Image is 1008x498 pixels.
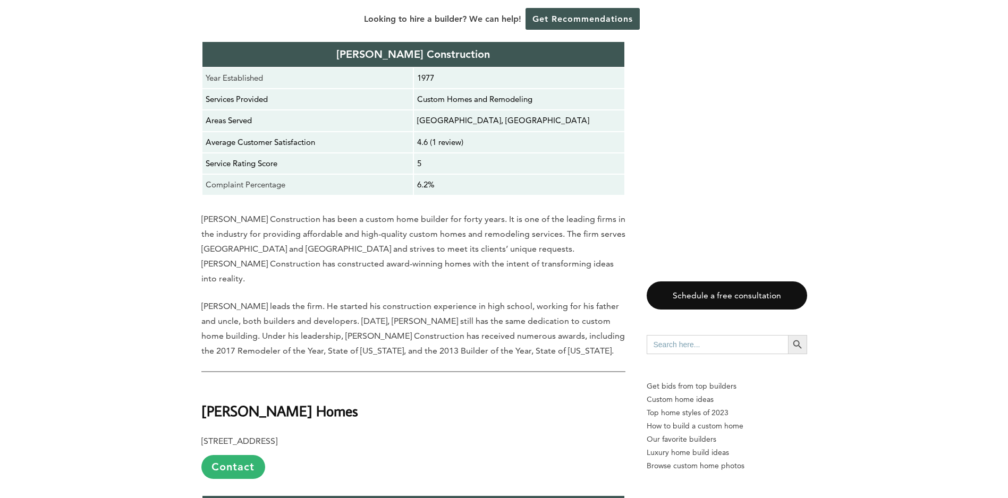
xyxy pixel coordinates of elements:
p: 1977 [417,71,621,85]
p: [GEOGRAPHIC_DATA], [GEOGRAPHIC_DATA] [417,114,621,127]
p: Service Rating Score [206,157,410,170]
a: How to build a custom home [647,419,807,433]
iframe: Drift Widget Chat Controller [804,422,995,485]
a: Browse custom home photos [647,459,807,473]
p: Areas Served [206,114,410,127]
p: Services Provided [206,92,410,106]
a: Our favorite builders [647,433,807,446]
span: [PERSON_NAME] Construction has been a custom home builder for forty years. It is one of the leadi... [201,214,625,284]
p: 5 [417,157,621,170]
p: Year Established [206,71,410,85]
a: Luxury home build ideas [647,446,807,459]
a: Custom home ideas [647,393,807,406]
p: Custom Homes and Remodeling [417,92,621,106]
p: 6.2% [417,178,621,192]
a: Contact [201,455,265,479]
a: Top home styles of 2023 [647,406,807,419]
b: [PERSON_NAME] Homes [201,401,358,420]
p: Get bids from top builders [647,380,807,393]
p: 4.6 (1 review) [417,135,621,149]
span: [PERSON_NAME] leads the firm. He started his construction experience in high school, working for ... [201,301,625,356]
input: Search here... [647,335,788,354]
p: Average Customer Satisfaction [206,135,410,149]
b: [STREET_ADDRESS] [201,436,277,446]
svg: Search [792,339,803,350]
a: Schedule a free consultation [647,281,807,310]
p: Complaint Percentage [206,178,410,192]
a: Get Recommendations [526,8,640,30]
strong: [PERSON_NAME] Construction [336,48,490,61]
